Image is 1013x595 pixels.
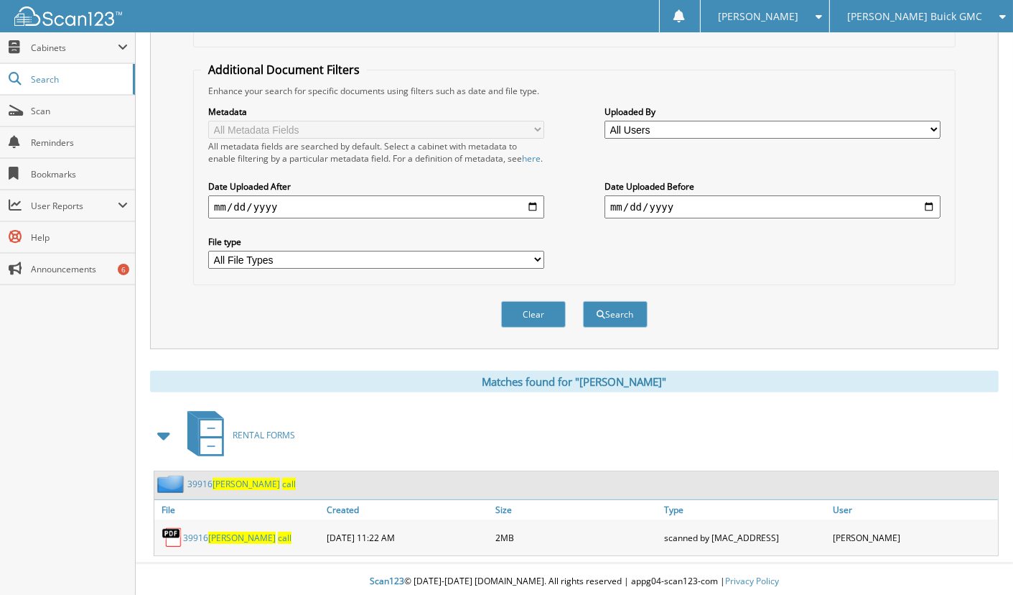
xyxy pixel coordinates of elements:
span: call [282,478,296,490]
img: folder2.png [157,475,187,493]
a: 39916[PERSON_NAME] call [183,532,291,544]
div: Matches found for "[PERSON_NAME]" [150,371,999,392]
a: RENTAL FORMS [179,407,295,463]
label: Date Uploaded After [208,180,544,193]
span: call [278,532,291,544]
button: Search [583,301,648,328]
iframe: Chat Widget [941,526,1013,595]
span: Search [31,73,126,86]
div: [PERSON_NAME] [829,523,998,552]
span: Bookmarks [31,168,128,180]
div: 6 [118,264,129,275]
span: Announcements [31,263,128,275]
label: Uploaded By [604,106,940,118]
div: Enhance your search for specific documents using filters such as date and file type. [201,85,948,97]
span: Cabinets [31,42,118,54]
span: [PERSON_NAME] [208,532,276,544]
a: User [829,500,998,520]
a: Size [492,500,660,520]
a: Privacy Policy [725,575,779,587]
img: PDF.png [162,527,183,548]
span: User Reports [31,200,118,212]
span: [PERSON_NAME] Buick GMC [847,12,982,21]
a: Created [323,500,492,520]
span: Scan123 [370,575,404,587]
div: scanned by [MAC_ADDRESS] [660,523,829,552]
span: Scan [31,105,128,117]
img: scan123-logo-white.svg [14,6,122,26]
label: Metadata [208,106,544,118]
div: 2MB [492,523,660,552]
a: 39916[PERSON_NAME] call [187,478,296,490]
input: end [604,195,940,218]
span: RENTAL FORMS [233,429,295,441]
div: [DATE] 11:22 AM [323,523,492,552]
a: here [522,152,541,165]
label: File type [208,236,544,248]
a: File [154,500,323,520]
a: Type [660,500,829,520]
button: Clear [501,301,566,328]
span: [PERSON_NAME] [718,12,798,21]
span: Reminders [31,137,128,149]
input: start [208,195,544,218]
label: Date Uploaded Before [604,180,940,193]
span: [PERSON_NAME] [213,478,280,490]
span: Help [31,231,128,244]
div: All metadata fields are searched by default. Select a cabinet with metadata to enable filtering b... [208,140,544,165]
legend: Additional Document Filters [201,62,367,78]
